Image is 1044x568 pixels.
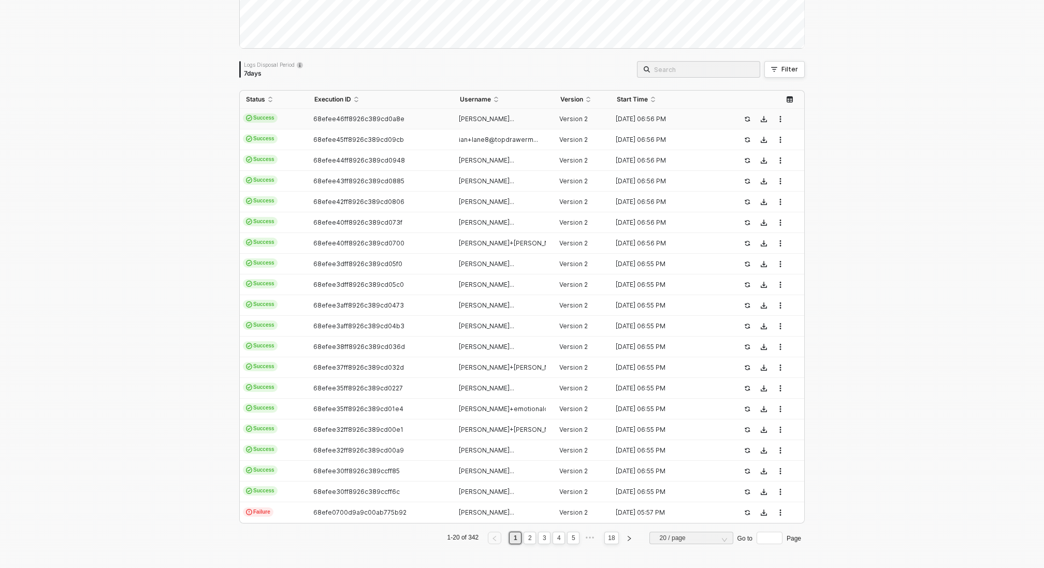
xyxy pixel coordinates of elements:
[622,532,636,544] button: right
[313,115,404,123] span: 68efee46ff8926c389cd0a8e
[243,445,278,454] span: Success
[313,488,400,496] span: 68efee30ff8926c389ccff6c
[744,199,750,205] span: icon-success-page
[559,115,588,123] span: Version 2
[583,532,597,544] span: •••
[761,116,767,122] span: icon-download
[243,217,278,226] span: Success
[460,95,491,104] span: Username
[313,281,404,288] span: 68efee3dff8926c389cd05c0
[446,532,481,544] li: 1-20 of 342
[737,532,801,544] div: Go to Page
[559,301,588,309] span: Version 2
[611,91,732,109] th: Start Time
[459,426,607,433] span: [PERSON_NAME]+[PERSON_NAME]@topdrawer...
[459,198,514,206] span: [PERSON_NAME]...
[313,384,403,392] span: 68efee35ff8926c389cd0227
[486,532,503,544] li: Previous Page
[611,363,723,372] div: [DATE] 06:55 PM
[744,220,750,226] span: icon-success-page
[559,467,588,475] span: Version 2
[246,488,252,494] span: icon-cards
[567,532,579,544] li: 5
[243,279,278,288] span: Success
[243,486,278,496] span: Success
[246,239,252,245] span: icon-cards
[761,137,767,143] span: icon-download
[246,198,252,204] span: icon-cards
[243,465,278,475] span: Success
[656,532,727,544] input: Page Size
[649,532,733,548] div: Page Size
[459,488,514,496] span: [PERSON_NAME]...
[744,406,750,412] span: icon-success-page
[240,91,308,109] th: Status
[611,426,723,434] div: [DATE] 06:55 PM
[246,363,252,370] span: icon-cards
[313,405,403,413] span: 68efee35ff8926c389cd01e4
[314,95,351,104] span: Execution ID
[761,365,767,371] span: icon-download
[605,532,618,544] a: 18
[244,61,303,68] div: Logs Disposal Period
[559,508,588,516] span: Version 2
[246,426,252,432] span: icon-cards
[246,343,252,349] span: icon-cards
[611,239,723,247] div: [DATE] 06:56 PM
[313,219,402,226] span: 68efee40ff8926c389cd073f
[491,535,498,542] span: left
[559,136,588,143] span: Version 2
[744,344,750,350] span: icon-success-page
[744,385,750,391] span: icon-success-page
[459,508,514,516] span: [PERSON_NAME]...
[243,383,278,392] span: Success
[611,322,723,330] div: [DATE] 06:55 PM
[611,219,723,227] div: [DATE] 06:56 PM
[313,363,404,371] span: 68efee37ff8926c389cd032d
[459,136,538,143] span: ian+lane8@topdrawerm...
[761,240,767,246] span: icon-download
[459,239,569,247] span: [PERSON_NAME]+[PERSON_NAME]...
[246,384,252,390] span: icon-cards
[611,508,723,517] div: [DATE] 05:57 PM
[313,177,404,185] span: 68efee43ff8926c389cd0885
[761,220,767,226] span: icon-download
[459,384,514,392] span: [PERSON_NAME]...
[554,91,611,109] th: Version
[621,532,637,544] li: Next Page
[554,532,564,544] a: 4
[744,240,750,246] span: icon-success-page
[246,219,252,225] span: icon-cards
[459,260,514,268] span: [PERSON_NAME]...
[761,199,767,205] span: icon-download
[757,532,782,544] input: Page
[611,467,723,475] div: [DATE] 06:55 PM
[246,115,252,121] span: icon-cards
[761,489,767,495] span: icon-download
[559,488,588,496] span: Version 2
[459,301,514,309] span: [PERSON_NAME]...
[611,115,723,123] div: [DATE] 06:56 PM
[611,384,723,392] div: [DATE] 06:55 PM
[626,535,632,542] span: right
[761,447,767,454] span: icon-download
[246,301,252,308] span: icon-cards
[744,468,750,474] span: icon-success-page
[604,532,618,544] li: 18
[761,468,767,474] span: icon-download
[611,405,723,413] div: [DATE] 06:55 PM
[243,196,278,206] span: Success
[313,446,404,454] span: 68efee32ff8926c389cd00a9
[744,137,750,143] span: icon-success-page
[243,176,278,185] span: Success
[761,427,767,433] span: icon-download
[246,467,252,473] span: icon-cards
[559,322,588,330] span: Version 2
[764,61,805,78] button: Filter
[787,96,793,103] span: icon-table
[761,406,767,412] span: icon-download
[611,488,723,496] div: [DATE] 06:55 PM
[246,446,252,453] span: icon-cards
[744,302,750,309] span: icon-success-page
[313,301,404,309] span: 68efee3aff8926c389cd0473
